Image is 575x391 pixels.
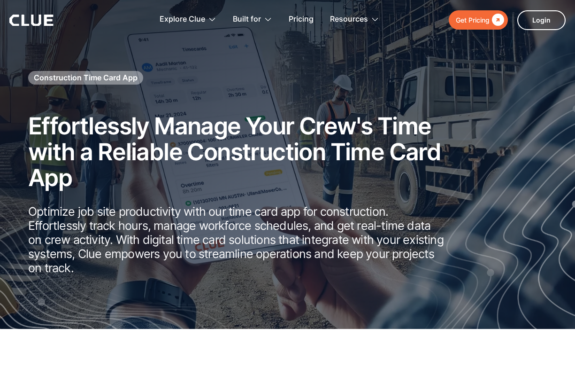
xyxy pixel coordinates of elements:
h2: Effortlessly Manage Your Crew's Time with a Reliable Construction Time Card App [28,113,446,191]
div: Built for [233,5,272,34]
a: Get Pricing [449,10,508,30]
h1: Construction Time Card App [34,72,138,83]
div: Explore Clue [160,5,216,34]
div: Built for [233,5,261,34]
a: Pricing [289,5,314,34]
img: Construction fleet management software [368,50,575,329]
p: Optimize job site productivity with our time card app for construction. Effortlessly track hours,... [28,204,446,275]
div: Get Pricing [456,14,490,26]
div: Resources [330,5,379,34]
div: Explore Clue [160,5,205,34]
a: Login [517,10,566,30]
div:  [490,14,504,26]
div: Resources [330,5,368,34]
